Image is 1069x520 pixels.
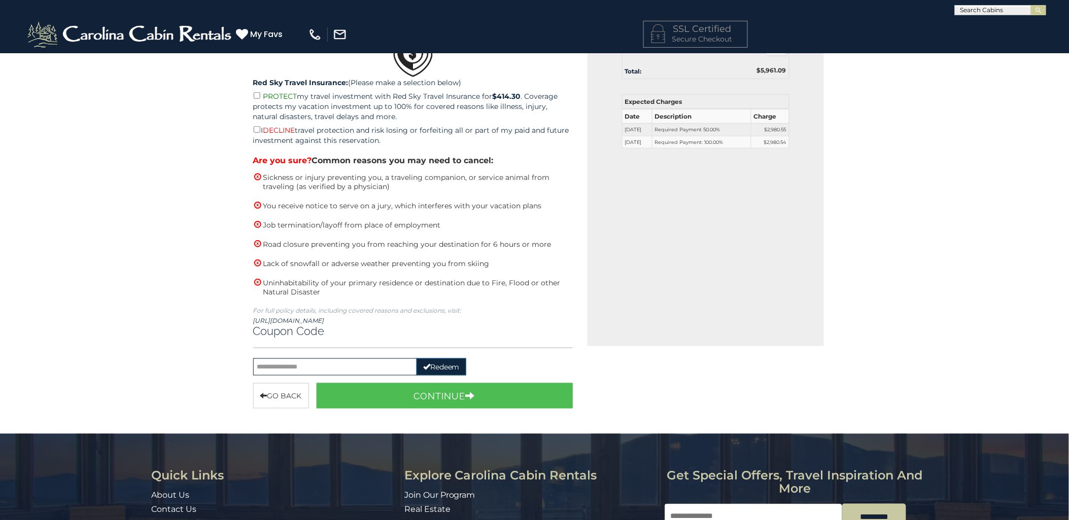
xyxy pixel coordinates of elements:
[751,136,789,148] td: $2,980.54
[254,221,261,228] span: x
[651,24,665,43] img: LOCKICON1.png
[254,259,261,267] span: x
[253,278,573,296] li: Uninhabitability of your primary residence or destination due to Fire, Flood or other Natural Dis...
[253,259,573,268] li: Lack of snowfall or adverse weather preventing you from skiing
[254,279,261,286] span: x
[250,28,283,41] span: My Favs
[751,109,789,124] th: Charge
[404,491,475,500] a: Join Our Program
[652,136,751,148] td: Required Payment: 100.00%
[651,34,740,44] p: Secure Checkout
[625,67,642,75] strong: Total:
[622,109,652,124] th: Date
[152,491,190,500] a: About Us
[253,240,573,249] li: Road closure preventing you from reaching your destination for 6 hours or more
[253,78,349,87] strong: Red Sky Travel Insurance:
[152,469,397,482] h3: Quick Links
[622,94,789,109] th: Expected Charges
[652,109,751,124] th: Description
[263,126,295,135] span: DECLINE
[253,317,324,324] a: [URL][DOMAIN_NAME]
[253,90,573,122] p: my travel investment with Red Sky Travel Insurance for . Coverage protects my vacation investment...
[253,78,573,88] p: (Please make a selection below)
[253,156,573,165] h4: Common reasons you may need to cancel:
[651,24,740,34] h4: SSL Certified
[253,383,309,408] button: Go Back
[236,28,285,41] a: My Favs
[333,27,347,42] img: mail-regular-white.png
[308,27,322,42] img: phone-regular-white.png
[665,469,925,496] h3: Get special offers, travel inspiration and more
[404,469,657,482] h3: Explore Carolina Cabin Rentals
[254,240,261,247] span: x
[25,19,236,50] img: White-1-2.png
[706,66,794,75] div: $5,961.09
[622,136,652,148] td: [DATE]
[622,123,652,136] td: [DATE]
[652,123,751,136] td: Required Payment 50.00%
[253,220,573,230] li: Job termination/layoff from place of employment
[253,307,573,314] p: For full policy details, including covered reasons and exclusions, visit:
[254,202,261,209] span: x
[253,156,312,165] span: Are you sure?
[317,383,573,408] button: Continue
[253,324,573,348] div: Coupon Code
[253,124,573,145] p: I travel protection and risk losing or forfeiting all or part of my paid and future investment ag...
[417,358,466,376] button: Redeem
[492,92,521,101] strong: $414.30
[404,505,451,514] a: Real Estate
[751,123,789,136] td: $2,980.55
[152,505,197,514] a: Contact Us
[253,173,573,191] li: Sickness or injury preventing you, a traveling companion, or service animal from traveling (as ve...
[263,92,297,101] span: PROTECT
[254,173,261,180] span: x
[253,201,573,210] li: You receive notice to serve on a jury, which interferes with your vacation plans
